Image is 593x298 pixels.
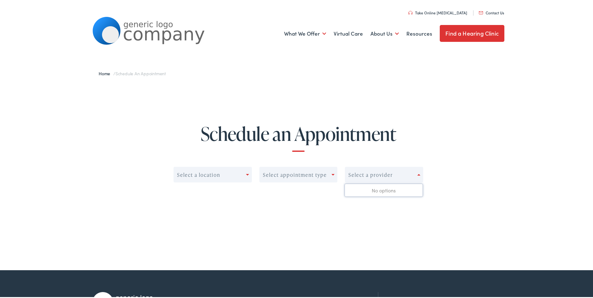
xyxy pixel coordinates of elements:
[263,171,327,177] div: Select appointment type
[24,122,573,151] h1: Schedule an Appointment
[334,21,363,44] a: Virtual Care
[479,10,483,13] img: utility icon
[370,21,399,44] a: About Us
[284,21,326,44] a: What We Offer
[440,24,504,41] a: Find a Hearing Clinic
[115,69,166,76] span: Schedule an Appointment
[345,183,423,196] div: No options
[99,69,166,76] span: /
[99,69,113,76] a: Home
[408,10,413,14] img: utility icon
[177,171,220,177] div: Select a location
[408,9,467,14] a: Take Online [MEDICAL_DATA]
[406,21,432,44] a: Resources
[479,9,504,14] a: Contact Us
[348,171,393,177] div: Select a provider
